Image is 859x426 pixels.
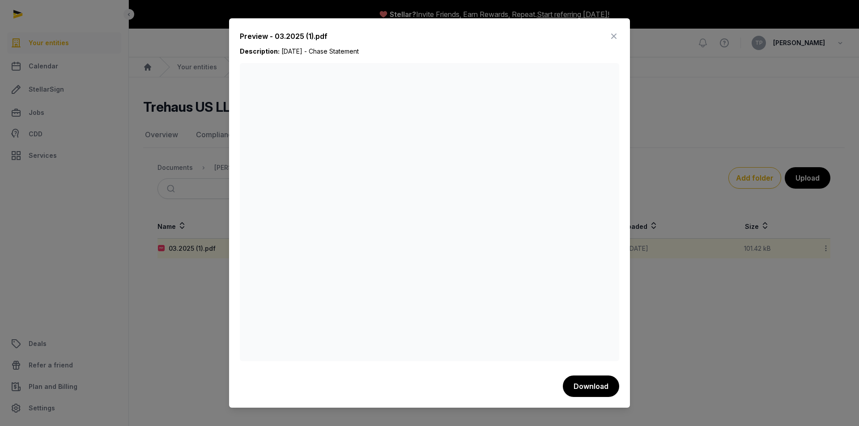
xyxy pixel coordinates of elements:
[240,47,280,55] b: Description:
[563,375,619,397] button: Download
[814,383,859,426] iframe: Chat Widget
[281,47,359,55] span: [DATE] - Chase Statement
[240,31,327,42] div: Preview - 03.2025 (1).pdf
